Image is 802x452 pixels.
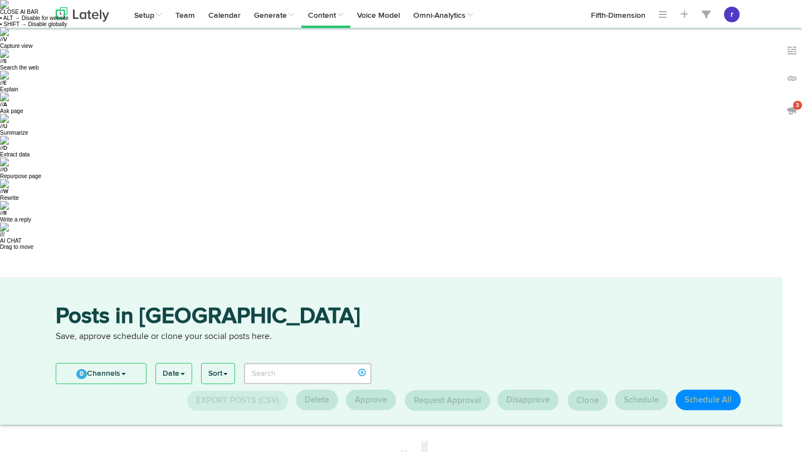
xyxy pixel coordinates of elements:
a: 0Channels [56,363,146,384]
button: Export Posts (CSV) [187,391,288,411]
iframe: Opens a widget where you can find more information [730,419,791,446]
span: 0 [76,369,87,379]
button: Clone [568,390,608,411]
a: Sort [202,363,234,384]
a: Date [156,363,192,384]
button: Delete [296,390,338,410]
span: Clone [576,396,599,405]
p: Save, approve schedule or clone your social posts here. [56,331,746,343]
input: Search [244,363,371,384]
button: Request Approval [405,390,490,411]
button: Schedule All [676,390,741,410]
button: Approve [346,390,396,410]
span: Request Approval [414,396,481,405]
h3: Posts in [GEOGRAPHIC_DATA] [56,306,746,331]
button: Schedule [615,390,668,410]
button: Disapprove [497,390,559,410]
